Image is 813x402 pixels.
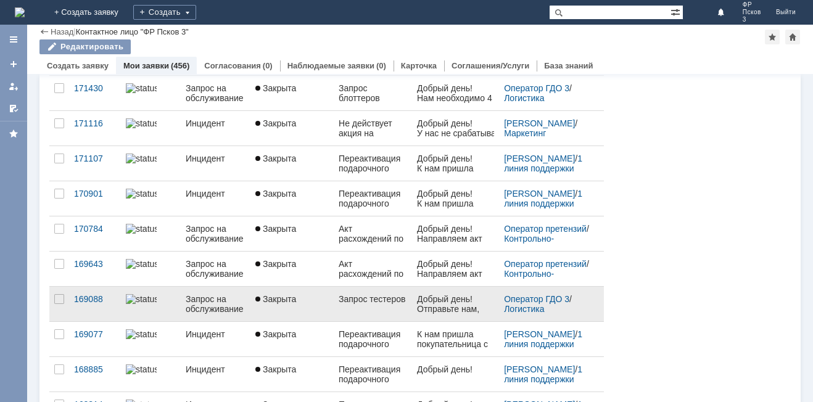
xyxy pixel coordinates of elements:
a: Закрыта [250,357,334,392]
div: (0) [263,61,273,70]
a: 170784 [69,216,121,251]
a: Запрос на обслуживание [181,76,250,110]
img: statusbar-100 (1).png [126,329,157,339]
a: statusbar-100 (1).png [121,146,181,181]
div: / [504,83,589,103]
a: statusbar-100 (1).png [121,216,181,251]
span: Закрыта [255,329,296,339]
a: Переактивация подарочного сертификата [334,181,412,216]
div: / [504,364,589,384]
span: - 500 руб. [62,79,101,89]
div: 171116 [74,118,116,128]
div: Не действует акция на Тональный крем [339,118,407,138]
a: Переактивация подарочного сертификата [334,322,412,356]
a: Запрос блоттеров [334,76,412,110]
a: Закрыта [250,287,334,321]
div: Инцидент [186,329,246,339]
div: 171107 [74,154,116,163]
div: Переактивация подарочного сертификата [339,189,407,208]
div: / [504,118,589,138]
div: 170784 [74,224,116,234]
a: Карточка [401,61,437,70]
img: statusbar-100 (1).png [126,364,157,374]
span: Закрыта [255,294,296,304]
a: statusbar-100 (1).png [121,252,181,286]
a: Создать заявку [4,54,23,74]
a: Оператор ГДО 3 [504,294,569,304]
a: 1 линия поддержки МБК [504,189,585,218]
a: [PERSON_NAME] [504,329,575,339]
a: Контрольно-ревизионный отдел [504,269,582,289]
div: Запрос блоттеров [339,83,407,103]
a: Оператор ГДО 3 [504,83,569,93]
a: Логистика [504,93,544,103]
img: statusbar-100 (1).png [126,154,157,163]
span: Псков [743,9,761,16]
a: Инцидент [181,357,250,392]
a: 1 линия поддержки МБК [504,154,585,183]
span: ФР [743,1,761,9]
div: 169643 [74,259,116,269]
a: Закрыта [250,146,334,181]
img: statusbar-100 (1).png [126,83,157,93]
a: Закрыта [250,181,334,216]
a: Закрыта [250,111,334,146]
a: statusbar-100 (1).png [121,76,181,110]
a: Наблюдаемые заявки [287,61,374,70]
div: Акт расхождений по УПД №ФТТ2-6864 от [DATE] [339,259,407,279]
a: База знаний [544,61,593,70]
span: Закрыта [255,189,296,199]
a: 171430 [69,76,121,110]
a: 169088 [69,287,121,321]
a: [PERSON_NAME] [504,364,575,374]
a: Мои заявки [123,61,169,70]
a: Закрыта [250,252,334,286]
a: Закрыта [250,76,334,110]
a: Маркетинг [504,128,546,138]
div: Инцидент [186,189,246,199]
div: / [504,224,589,244]
a: 168885 [69,357,121,392]
div: Запрос на обслуживание [186,83,246,103]
a: Согласования [204,61,261,70]
a: [PERSON_NAME] [504,189,575,199]
a: Мои заявки [4,76,23,96]
img: statusbar-100 (1).png [126,294,157,304]
span: Закрыта [255,224,296,234]
div: 168885 [74,364,116,374]
span: Закрыта [255,259,296,269]
div: Добавить в избранное [765,30,780,44]
a: statusbar-100 (1).png [121,111,181,146]
div: / [504,189,589,208]
a: 169077 [69,322,121,356]
div: 170901 [74,189,116,199]
a: Инцидент [181,111,250,146]
div: Создать [133,5,196,20]
div: Запрос тестеров [339,294,407,304]
a: Оператор претензий [504,224,587,234]
a: Переактивация подарочного сертификата [334,146,412,181]
a: statusbar-100 (1).png [121,181,181,216]
a: Акт расхождений по УПД №ФТТ2-6864 от [DATE] [334,252,412,286]
a: 169643 [69,252,121,286]
a: Инцидент [181,181,250,216]
a: Инцидент [181,146,250,181]
span: Закрыта [255,154,296,163]
a: statusbar-100 (1).png [121,322,181,356]
a: Запрос на обслуживание [181,287,250,321]
span: Закрыта [255,364,296,374]
a: Закрыта [250,216,334,251]
div: Сделать домашней страницей [785,30,800,44]
a: Контрольно-ревизионный отдел [504,234,582,253]
img: statusbar-100 (1).png [126,189,157,199]
a: Оператор претензий [504,259,587,269]
div: Контактное лицо "ФР Псков 3" [76,27,189,36]
a: statusbar-100 (1).png [121,287,181,321]
div: 171430 [74,83,116,93]
div: Инцидент [186,154,246,163]
div: / [504,294,589,314]
div: 169088 [74,294,116,304]
div: / [504,329,589,349]
a: 170901 [69,181,121,216]
a: Создать заявку [47,61,109,70]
